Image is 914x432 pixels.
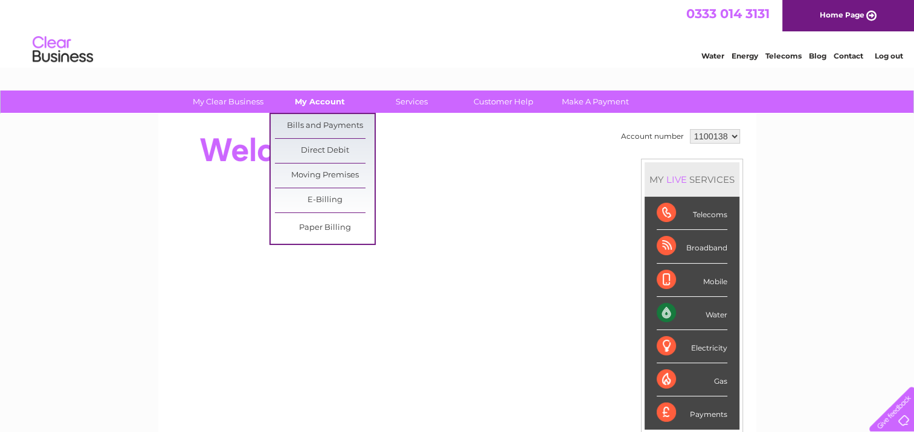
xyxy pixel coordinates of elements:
a: Blog [809,51,826,60]
div: LIVE [664,174,689,185]
div: Telecoms [657,197,727,230]
td: Account number [618,126,687,147]
img: logo.png [32,31,94,68]
div: Broadband [657,230,727,263]
a: Telecoms [765,51,802,60]
a: Direct Debit [275,139,375,163]
a: Log out [874,51,903,60]
a: My Clear Business [178,91,278,113]
a: E-Billing [275,188,375,212]
div: Gas [657,363,727,396]
a: 0333 014 3131 [686,6,770,21]
div: Electricity [657,330,727,363]
a: Energy [732,51,758,60]
a: Paper Billing [275,216,375,240]
a: Water [701,51,724,60]
a: Make A Payment [546,91,645,113]
a: Services [362,91,462,113]
div: MY SERVICES [645,162,739,197]
div: Mobile [657,264,727,297]
div: Payments [657,396,727,429]
a: Customer Help [454,91,553,113]
a: Moving Premises [275,164,375,188]
a: My Account [270,91,370,113]
div: Water [657,297,727,330]
a: Bills and Payments [275,114,375,138]
a: Contact [834,51,863,60]
div: Clear Business is a trading name of Verastar Limited (registered in [GEOGRAPHIC_DATA] No. 3667643... [172,7,743,59]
